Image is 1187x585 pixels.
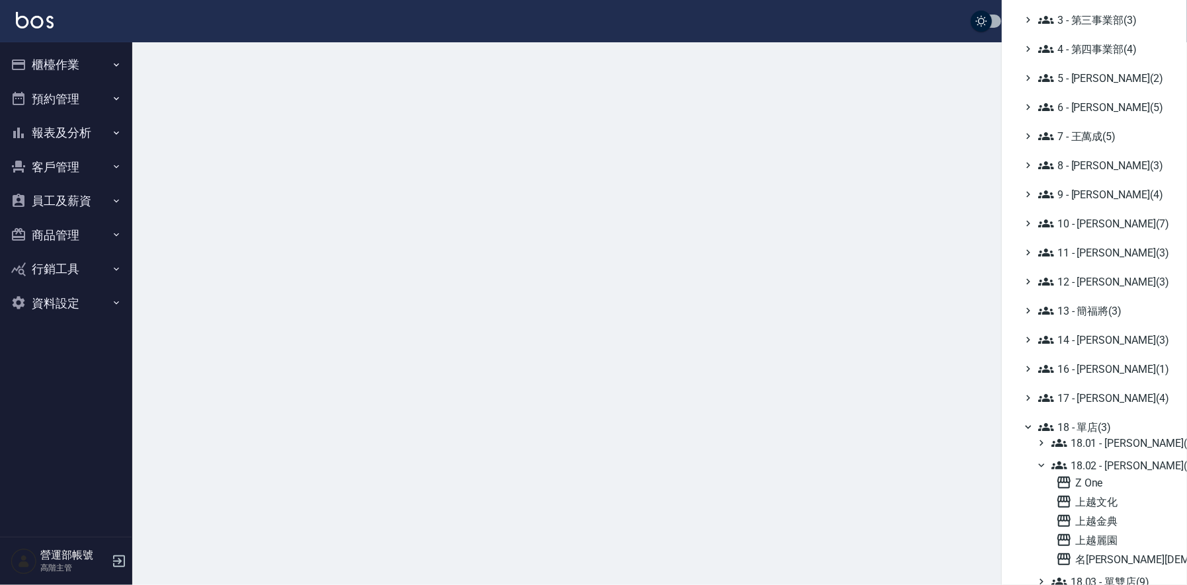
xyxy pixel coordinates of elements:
[1038,99,1166,115] span: 6 - [PERSON_NAME](5)
[1038,390,1166,406] span: 17 - [PERSON_NAME](4)
[1056,532,1166,548] span: 上越麗園
[1056,494,1166,510] span: 上越文化
[1038,361,1166,377] span: 16 - [PERSON_NAME](1)
[1038,332,1166,348] span: 14 - [PERSON_NAME](3)
[1038,215,1166,231] span: 10 - [PERSON_NAME](7)
[1038,41,1166,57] span: 4 - 第四事業部(4)
[1038,70,1166,86] span: 5 - [PERSON_NAME](2)
[1056,551,1166,567] span: 名[PERSON_NAME][DEMOGRAPHIC_DATA]
[1038,157,1166,173] span: 8 - [PERSON_NAME](3)
[1038,186,1166,202] span: 9 - [PERSON_NAME](4)
[1038,303,1166,319] span: 13 - 簡福將(3)
[1056,475,1166,490] span: Z One
[1038,245,1166,260] span: 11 - [PERSON_NAME](3)
[1056,513,1166,529] span: 上越金典
[1051,435,1166,451] span: 18.01 - [PERSON_NAME](5)
[1038,12,1166,28] span: 3 - 第三事業部(3)
[1038,419,1166,435] span: 18 - 單店(3)
[1038,128,1166,144] span: 7 - 王萬成(5)
[1051,457,1166,473] span: 18.02 - [PERSON_NAME](5)
[1038,274,1166,290] span: 12 - [PERSON_NAME](3)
